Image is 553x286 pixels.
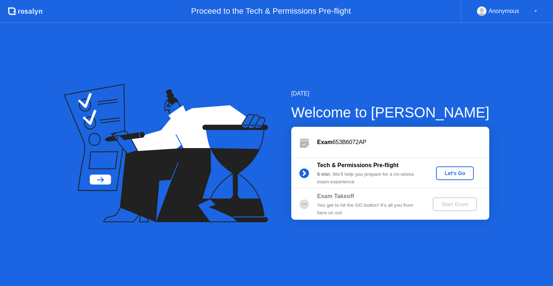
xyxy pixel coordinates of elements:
div: You get to hit the GO button! It’s all you from here on out [317,202,421,216]
button: Let's Go [436,166,474,180]
b: Exam Takeoff [317,193,354,199]
div: Let's Go [439,170,471,176]
div: [DATE] [291,89,490,98]
b: Tech & Permissions Pre-flight [317,162,399,168]
div: : We’ll help you prepare for a no-stress exam experience [317,171,421,186]
button: Start Exam [433,197,477,211]
div: 653B6072AP [317,138,489,147]
div: Welcome to [PERSON_NAME] [291,102,490,123]
b: Exam [317,139,333,145]
b: 5 min [317,171,330,177]
div: ▼ [534,6,538,16]
div: Start Exam [436,201,474,207]
div: Anonymous [489,6,519,16]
